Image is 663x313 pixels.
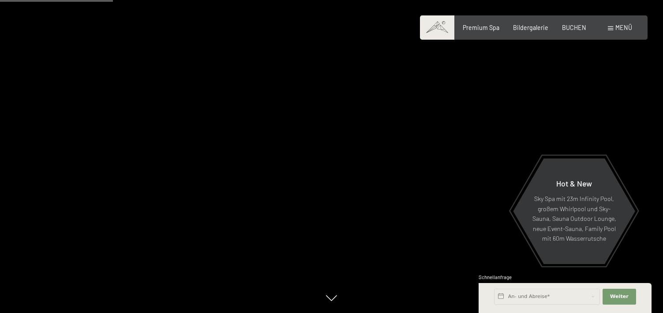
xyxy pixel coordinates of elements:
span: Menü [615,24,632,31]
a: Premium Spa [463,24,499,31]
a: Hot & New Sky Spa mit 23m Infinity Pool, großem Whirlpool und Sky-Sauna, Sauna Outdoor Lounge, ne... [513,158,636,265]
a: BUCHEN [562,24,586,31]
button: Weiter [603,289,636,305]
a: Bildergalerie [513,24,548,31]
span: Weiter [610,293,629,300]
span: Schnellanfrage [479,274,512,280]
span: Hot & New [556,179,592,188]
p: Sky Spa mit 23m Infinity Pool, großem Whirlpool und Sky-Sauna, Sauna Outdoor Lounge, neue Event-S... [532,194,616,244]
